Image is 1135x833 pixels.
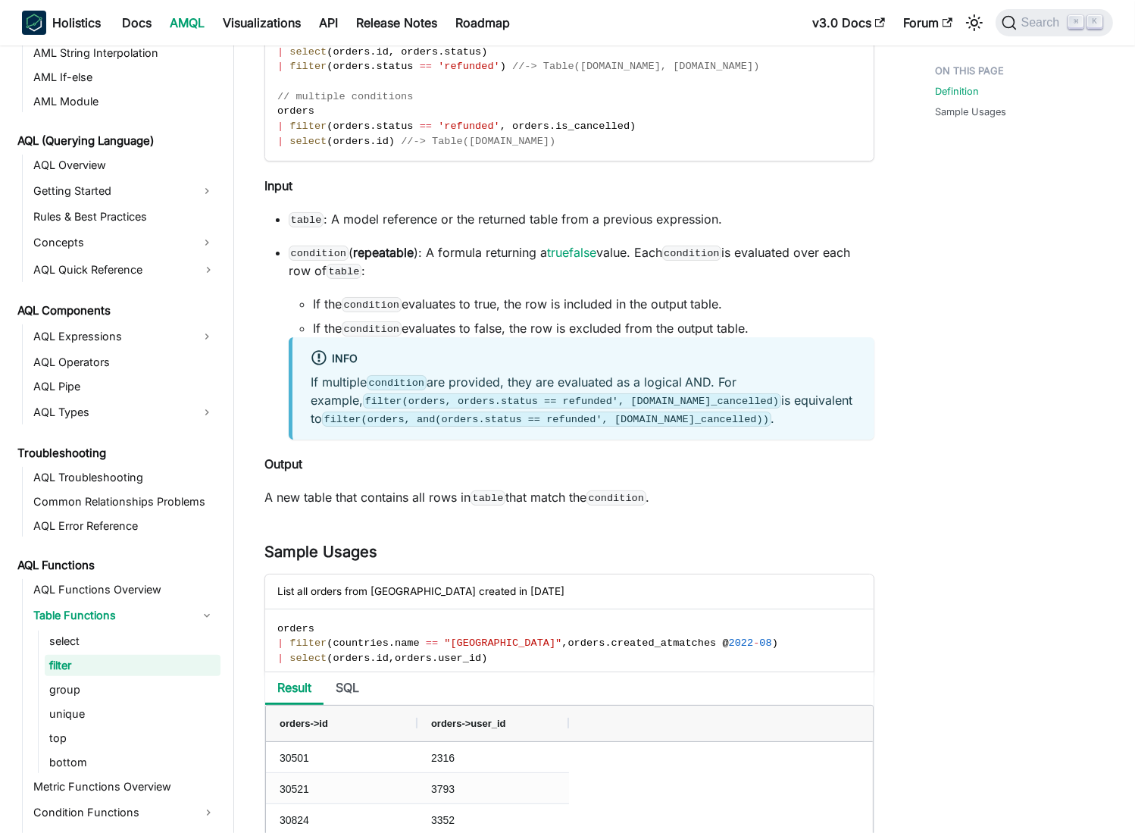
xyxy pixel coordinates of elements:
button: Switch between dark and light mode (currently light mode) [962,11,986,35]
a: API [310,11,347,35]
strong: repeatable [353,245,414,260]
li: If the evaluates to false, the row is excluded from the output table. [313,319,874,337]
code: table [289,212,324,227]
span: | [277,653,283,664]
span: filter [289,121,327,132]
a: Getting Started [29,179,193,203]
a: Rules & Best Practices [29,206,220,227]
span: orders->id [280,718,328,729]
a: AQL Quick Reference [29,258,220,282]
span: == [420,121,432,132]
span: //-> Table([DOMAIN_NAME]) [401,136,555,147]
li: If the evaluates to true, the row is included in the output table. [313,295,874,313]
p: ( ): A formula returning a value. Each is evaluated over each row of : [289,243,874,280]
span: . [432,653,438,664]
code: condition [289,246,349,261]
span: id [377,653,389,664]
span: . [370,136,376,147]
button: Expand sidebar category 'AQL Expressions' [193,324,220,349]
a: AQL Types [29,400,193,424]
span: orders [333,121,370,132]
nav: Docs sidebar [7,45,234,833]
span: countries [333,637,388,649]
span: orders->user_id [431,718,506,729]
div: List all orders from [GEOGRAPHIC_DATA] created in [DATE] [265,575,874,609]
a: AML If-else [29,67,220,88]
span: . [370,121,376,132]
a: AQL Overview [29,155,220,176]
span: , [389,46,395,58]
a: AQL (Querying Language) [13,130,220,152]
a: top [45,728,220,749]
span: ( [327,121,333,132]
span: id [377,136,389,147]
span: status [377,121,414,132]
span: ( [327,637,333,649]
a: AML Module [29,91,220,112]
span: orders [333,46,370,58]
a: AML String Interpolation [29,42,220,64]
a: AQL Functions Overview [29,579,220,600]
span: name [395,637,420,649]
span: 2022 [729,637,754,649]
span: orders [512,121,549,132]
button: Expand sidebar category 'Concepts' [193,230,220,255]
code: filter(orders, orders.status == refunded', [DOMAIN_NAME]_cancelled) [363,393,781,409]
span: orders [401,46,438,58]
span: , [389,653,395,664]
a: AQL Troubleshooting [29,467,220,488]
span: | [277,61,283,72]
code: condition [342,297,402,312]
b: Holistics [52,14,101,32]
a: AQL Functions [13,555,220,576]
a: select [45,631,220,652]
a: filter [45,655,220,676]
a: AQL Expressions [29,324,193,349]
span: select [289,653,327,664]
span: . [549,121,555,132]
a: Concepts [29,230,193,255]
span: matches @ [673,637,728,649]
a: Common Relationships Problems [29,491,220,512]
span: 'refunded' [438,61,500,72]
span: | [277,136,283,147]
span: //-> Table([DOMAIN_NAME], [DOMAIN_NAME]) [512,61,759,72]
span: orders [395,653,432,664]
div: 30521 [266,773,417,803]
span: | [277,121,283,132]
span: orders [277,623,314,634]
kbd: ⌘ [1068,15,1083,29]
p: : A model reference or the returned table from a previous expression. [289,210,874,228]
span: . [370,46,376,58]
button: Expand sidebar category 'Getting Started' [193,179,220,203]
span: . [438,46,444,58]
span: ) [389,136,395,147]
code: condition [367,375,427,390]
span: ) [481,653,487,664]
img: Holistics [22,11,46,35]
span: ( [327,46,333,58]
span: orders [568,637,605,649]
a: HolisticsHolistics [22,11,101,35]
a: Table Functions [29,603,193,628]
code: filter(orders, and(orders.status == refunded', [DOMAIN_NAME]_cancelled)) [322,412,771,427]
span: orders [277,105,314,117]
a: Visualizations [214,11,310,35]
span: . [370,61,376,72]
a: Definition [935,84,979,99]
span: status [444,46,481,58]
li: Result [265,672,324,705]
span: filter [289,637,327,649]
a: bottom [45,752,220,773]
span: ( [327,136,333,147]
h3: Sample Usages [264,543,874,562]
span: - [753,637,759,649]
span: ) [630,121,636,132]
span: , [500,121,506,132]
span: status [377,61,414,72]
div: 2316 [417,742,569,772]
span: user_id [438,653,481,664]
code: condition [662,246,722,261]
span: ( [327,653,333,664]
a: AQL Operators [29,352,220,373]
